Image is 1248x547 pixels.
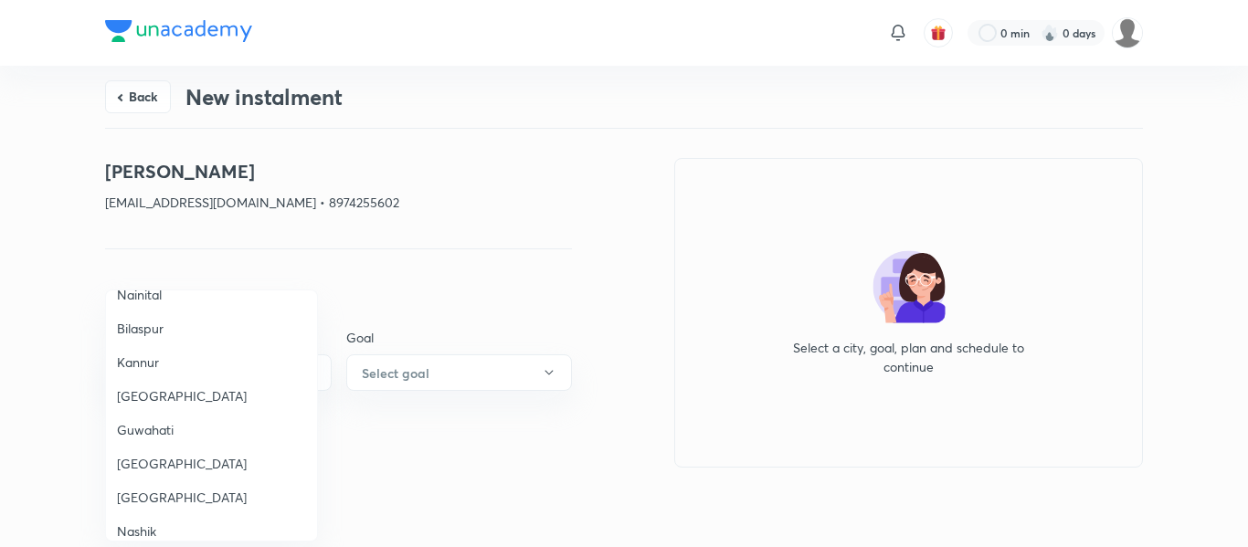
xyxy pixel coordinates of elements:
span: Nashik [117,521,306,541]
span: Kannur [117,352,306,372]
span: [GEOGRAPHIC_DATA] [117,454,306,473]
span: [GEOGRAPHIC_DATA] [117,488,306,507]
span: Nainital [117,285,306,304]
span: Bilaspur [117,319,306,338]
span: [GEOGRAPHIC_DATA] [117,386,306,405]
span: Guwahati [117,420,306,439]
